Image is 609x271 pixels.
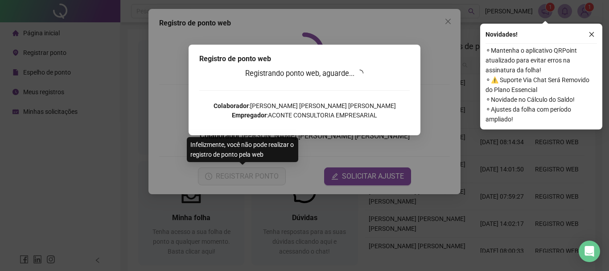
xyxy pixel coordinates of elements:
div: Registro de ponto web [199,54,410,64]
h3: Registrando ponto web, aguarde... [199,68,410,79]
span: loading [356,70,363,77]
span: ⚬ Novidade no Cálculo do Saldo! [486,95,597,104]
strong: Empregador [232,112,267,119]
strong: Colaborador [214,102,249,109]
span: ⚬ Mantenha o aplicativo QRPoint atualizado para evitar erros na assinatura da folha! [486,46,597,75]
span: ⚬ ⚠️ Suporte Via Chat Será Removido do Plano Essencial [486,75,597,95]
span: Novidades ! [486,29,518,39]
div: Open Intercom Messenger [579,241,600,262]
div: Infelizmente, você não pode realizar o registro de ponto pela web [187,137,298,162]
p: : [PERSON_NAME] [PERSON_NAME] [PERSON_NAME] : ACONTE CONSULTORIA EMPRESARIAL [199,101,410,120]
span: ⚬ Ajustes da folha com período ampliado! [486,104,597,124]
span: close [588,31,595,38]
